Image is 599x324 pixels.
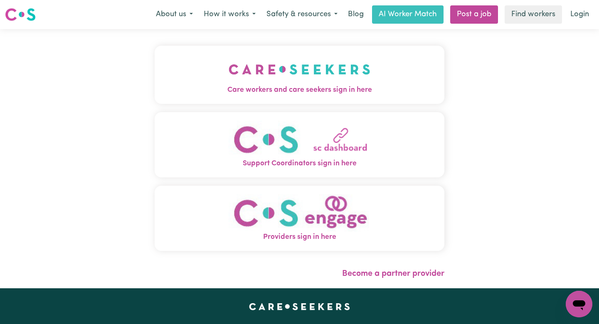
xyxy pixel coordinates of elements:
[566,291,592,317] iframe: Button to launch messaging window
[261,6,343,23] button: Safety & resources
[155,46,444,104] button: Care workers and care seekers sign in here
[150,6,198,23] button: About us
[155,112,444,177] button: Support Coordinators sign in here
[450,5,498,24] a: Post a job
[342,270,444,278] a: Become a partner provider
[155,186,444,251] button: Providers sign in here
[155,158,444,169] span: Support Coordinators sign in here
[5,5,36,24] a: Careseekers logo
[155,85,444,96] span: Care workers and care seekers sign in here
[5,7,36,22] img: Careseekers logo
[505,5,562,24] a: Find workers
[198,6,261,23] button: How it works
[249,303,350,310] a: Careseekers home page
[343,5,369,24] a: Blog
[372,5,444,24] a: AI Worker Match
[155,232,444,243] span: Providers sign in here
[565,5,594,24] a: Login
